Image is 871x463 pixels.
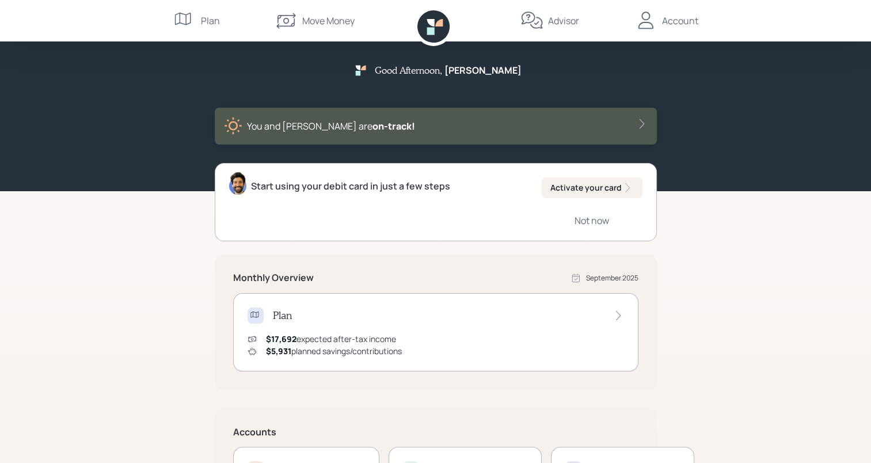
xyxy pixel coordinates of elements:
div: You and [PERSON_NAME] are [247,119,415,133]
div: Plan [201,14,220,28]
div: September 2025 [586,273,638,283]
h5: Good Afternoon , [375,64,442,75]
div: Activate your card [550,182,633,193]
div: Not now [575,214,609,227]
button: Activate your card [541,177,642,198]
img: sunny-XHVQM73Q.digested.png [224,117,242,135]
span: on‑track! [372,120,415,132]
div: Account [662,14,698,28]
div: Move Money [302,14,355,28]
div: Start using your debit card in just a few steps [251,179,450,193]
span: $17,692 [266,333,296,344]
div: Advisor [548,14,579,28]
h5: Accounts [233,427,638,438]
div: planned savings/contributions [266,345,402,357]
h5: [PERSON_NAME] [444,65,522,76]
h5: Monthly Overview [233,272,314,283]
div: expected after-tax income [266,333,396,345]
h4: Plan [273,309,292,322]
img: eric-schwartz-headshot.png [229,172,246,195]
span: $5,931 [266,346,291,356]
